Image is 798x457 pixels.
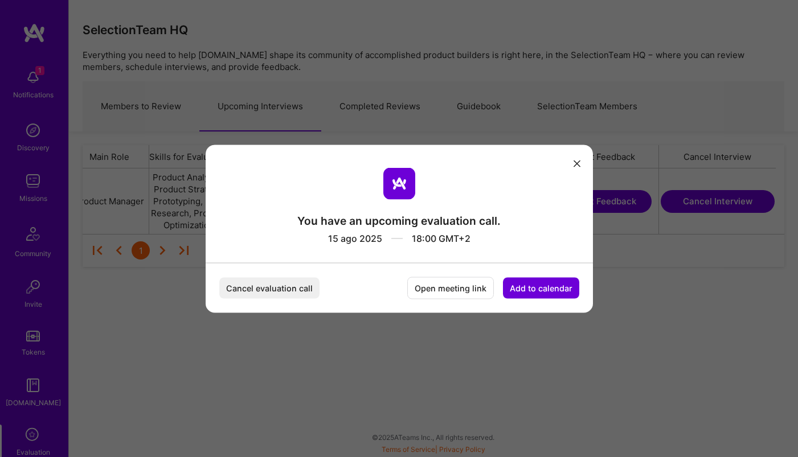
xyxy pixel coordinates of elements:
[574,160,580,167] i: icon Close
[407,277,494,299] button: Open meeting link
[297,213,501,228] div: You have an upcoming evaluation call.
[503,277,579,298] button: Add to calendar
[383,167,415,199] img: aTeam logo
[206,145,593,312] div: modal
[219,277,320,298] button: Cancel evaluation call
[297,228,501,244] div: 15 ago 2025 18:00 GMT+2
